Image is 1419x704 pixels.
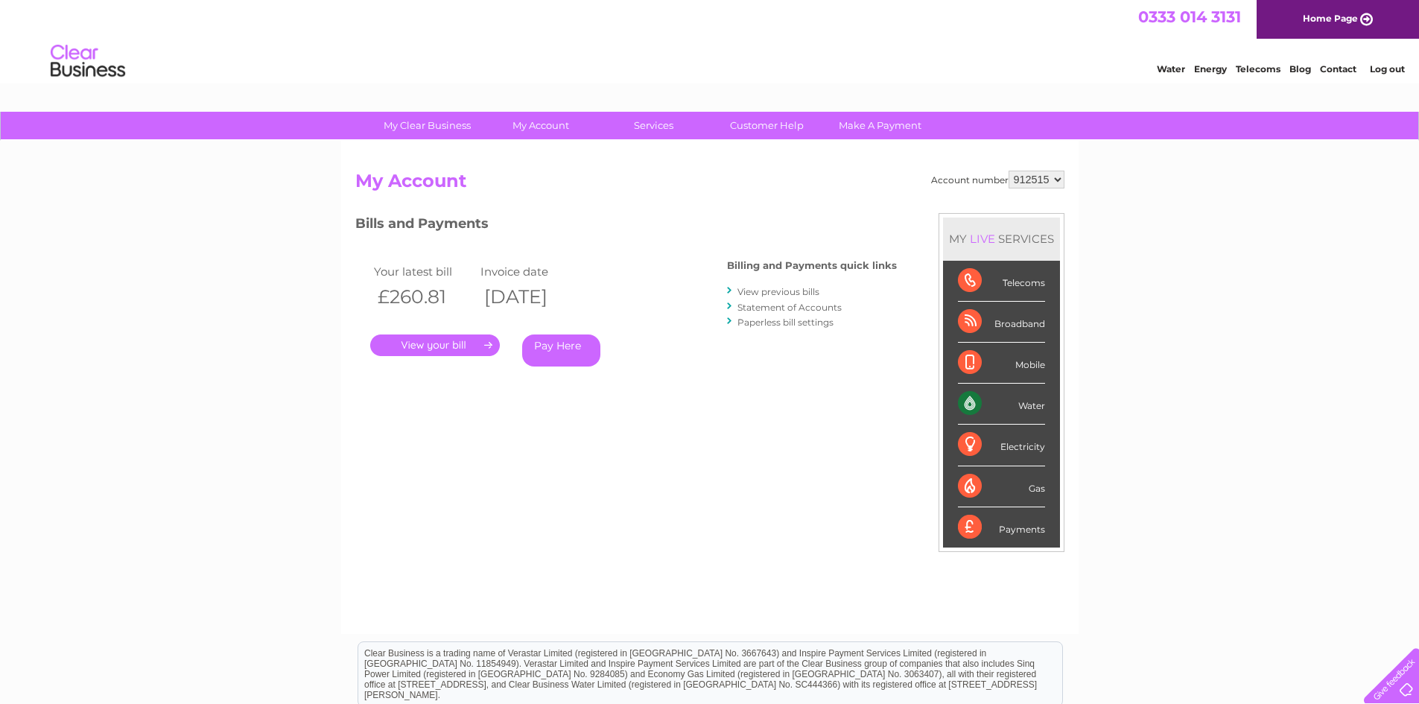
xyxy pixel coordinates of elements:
[1236,63,1280,74] a: Telecoms
[370,334,500,356] a: .
[1194,63,1227,74] a: Energy
[1157,63,1185,74] a: Water
[943,218,1060,260] div: MY SERVICES
[370,261,477,282] td: Your latest bill
[50,39,126,84] img: logo.png
[479,112,602,139] a: My Account
[370,282,477,312] th: £260.81
[1289,63,1311,74] a: Blog
[1138,7,1241,26] a: 0333 014 3131
[727,260,897,271] h4: Billing and Payments quick links
[355,213,897,239] h3: Bills and Payments
[1370,63,1405,74] a: Log out
[737,286,819,297] a: View previous bills
[967,232,998,246] div: LIVE
[958,261,1045,302] div: Telecoms
[737,317,834,328] a: Paperless bill settings
[958,507,1045,548] div: Payments
[358,8,1062,72] div: Clear Business is a trading name of Verastar Limited (registered in [GEOGRAPHIC_DATA] No. 3667643...
[355,171,1064,199] h2: My Account
[931,171,1064,188] div: Account number
[477,282,584,312] th: [DATE]
[737,302,842,313] a: Statement of Accounts
[366,112,489,139] a: My Clear Business
[477,261,584,282] td: Invoice date
[705,112,828,139] a: Customer Help
[958,302,1045,343] div: Broadband
[819,112,942,139] a: Make A Payment
[958,384,1045,425] div: Water
[958,466,1045,507] div: Gas
[522,334,600,367] a: Pay Here
[1320,63,1356,74] a: Contact
[958,343,1045,384] div: Mobile
[958,425,1045,466] div: Electricity
[592,112,715,139] a: Services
